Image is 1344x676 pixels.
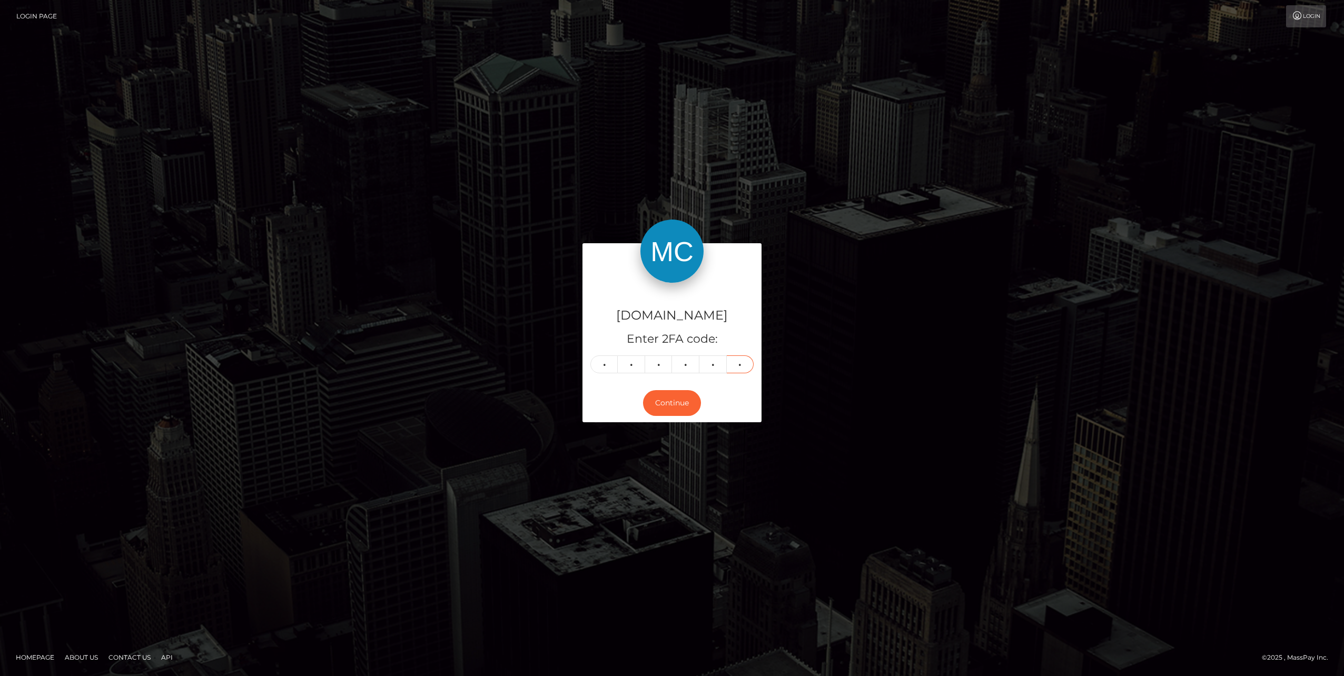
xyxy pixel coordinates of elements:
a: Contact Us [104,649,155,665]
a: Login Page [16,5,57,27]
h5: Enter 2FA code: [590,331,754,347]
img: McLuck.com [640,220,704,283]
a: API [157,649,177,665]
a: Login [1286,5,1326,27]
div: © 2025 , MassPay Inc. [1262,652,1336,663]
button: Continue [643,390,701,416]
a: About Us [61,649,102,665]
h4: [DOMAIN_NAME] [590,306,754,325]
a: Homepage [12,649,58,665]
